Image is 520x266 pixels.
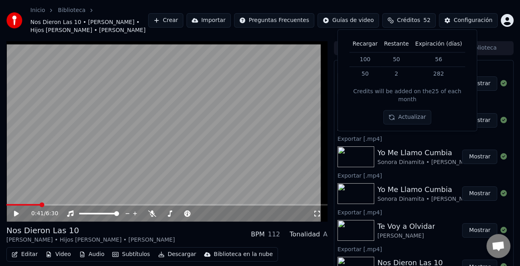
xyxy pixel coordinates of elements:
button: Descargar [155,249,200,260]
div: / [31,210,50,218]
div: Biblioteca en la nube [214,250,273,258]
a: Inicio [30,6,45,14]
td: 282 [412,67,465,81]
span: 52 [423,16,431,24]
button: Guías de video [318,13,379,28]
span: Créditos [397,16,420,24]
button: Mostrar [462,150,497,164]
div: Yo Me Llamo Cumbia [377,147,478,158]
div: Te Voy a Olvidar [377,221,435,232]
th: Expiración (días) [412,36,465,52]
div: Exportar [.mp4] [334,134,513,143]
nav: breadcrumb [30,6,148,34]
button: Mostrar [462,76,497,91]
button: Preguntas Frecuentes [234,13,314,28]
div: Exportar [.mp4] [334,170,513,180]
span: 0:41 [31,210,44,218]
div: A [323,230,327,239]
td: 100 [349,52,381,67]
div: Yo Me Llamo Cumbia [377,184,478,195]
div: 112 [268,230,280,239]
th: Recargar [349,36,381,52]
button: Mostrar [462,113,497,128]
div: Exportar [.mp4] [334,97,513,107]
button: Crear [148,13,183,28]
button: Video [42,249,74,260]
span: Nos Dieron Las 10 • [PERSON_NAME] • Hijos [PERSON_NAME] • [PERSON_NAME] [30,18,148,34]
th: Restante [381,36,412,52]
button: Mostrar [462,223,497,238]
button: Configuración [439,13,498,28]
button: Importar [187,13,231,28]
td: 50 [381,52,412,67]
button: Cola [335,42,394,54]
button: Editar [8,249,41,260]
a: Biblioteca [58,6,85,14]
a: Chat abierto [486,234,510,258]
div: Sonora Dinamita • [PERSON_NAME] [377,195,478,203]
div: Sonora Dinamita • [PERSON_NAME] [377,158,478,166]
button: Créditos52 [382,13,436,28]
div: Credits will be added on the 25 of each month [344,88,470,104]
button: Subtítulos [109,249,153,260]
span: 6:30 [46,210,58,218]
div: Exportar [.mp4] [334,60,513,70]
td: 50 [349,67,381,81]
button: Audio [76,249,108,260]
div: [PERSON_NAME] • Hijos [PERSON_NAME] • [PERSON_NAME] [6,236,175,244]
td: 56 [412,52,465,67]
div: Nos Dieron Las 10 [6,225,175,236]
div: [PERSON_NAME] [377,232,435,240]
div: Exportar [.mp4] [334,207,513,217]
img: youka [6,12,22,28]
td: 2 [381,67,412,81]
div: Configuración [454,16,492,24]
div: BPM [251,230,264,239]
div: Tonalidad [290,230,320,239]
button: Actualizar [383,110,431,125]
div: Exportar [.mp4] [334,244,513,254]
button: Mostrar [462,186,497,201]
button: Biblioteca [453,42,512,54]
